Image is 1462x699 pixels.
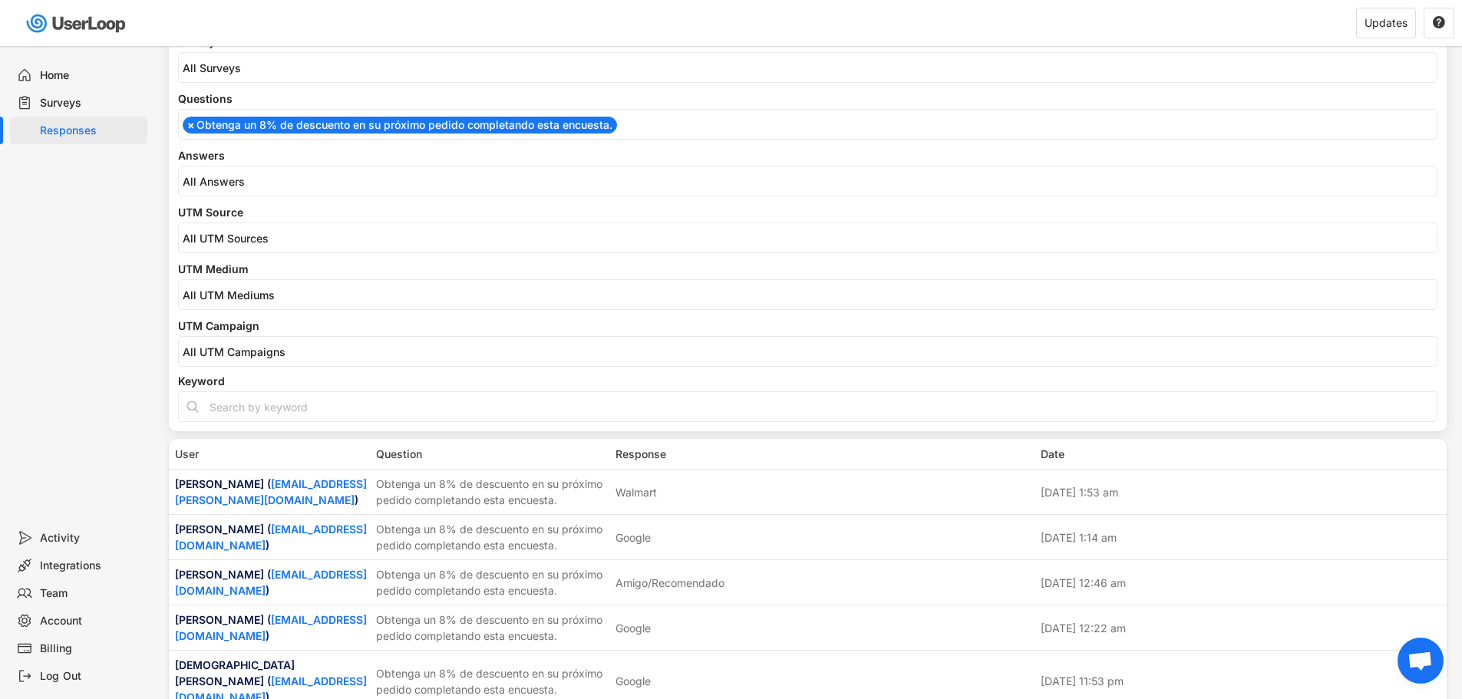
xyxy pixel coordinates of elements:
div: Log Out [40,669,141,684]
a: [EMAIL_ADDRESS][DOMAIN_NAME] [175,568,367,597]
input: All Surveys [183,61,1441,74]
div: Account [40,614,141,628]
div: [DATE] 1:53 am [1041,484,1441,500]
div: Google [615,620,651,636]
button:  [1432,16,1446,30]
div: Question [376,446,606,462]
text:  [1433,15,1445,29]
div: Home [40,68,141,83]
div: UTM Source [178,207,1437,218]
div: [DATE] 12:22 am [1041,620,1441,636]
div: Date [1041,446,1441,462]
div: [DATE] 1:14 am [1041,529,1441,546]
div: Obtenga un 8% de descuento en su próximo pedido completando esta encuesta. [376,476,606,508]
div: Google [615,673,651,689]
div: [PERSON_NAME] ( ) [175,566,367,598]
div: Walmart [615,484,657,500]
div: Questions [178,94,1437,104]
div: User [175,446,367,462]
span: × [187,120,195,130]
div: Google [615,529,651,546]
div: Responses [40,124,141,138]
div: [PERSON_NAME] ( ) [175,476,367,508]
div: Amigo/Recomendado [615,575,724,591]
a: Bate-papo aberto [1398,638,1444,684]
input: All Answers [183,175,1441,188]
a: [EMAIL_ADDRESS][DOMAIN_NAME] [175,613,367,642]
div: Obtenga un 8% de descuento en su próximo pedido completando esta encuesta. [376,612,606,644]
img: userloop-logo-01.svg [23,8,131,39]
div: UTM Campaign [178,321,1437,331]
input: Search by keyword [178,391,1437,422]
div: [PERSON_NAME] ( ) [175,521,367,553]
div: Obtenga un 8% de descuento en su próximo pedido completando esta encuesta. [376,665,606,697]
div: [DATE] 11:53 pm [1041,673,1441,689]
div: Surveys [40,96,141,110]
div: Keyword [178,376,1437,387]
div: Billing [40,641,141,656]
li: Obtenga un 8% de descuento en su próximo pedido completando esta encuesta. [183,117,617,134]
div: Answers [178,150,1437,161]
div: Response [615,446,1031,462]
input: All UTM Sources [183,232,1441,245]
a: [EMAIL_ADDRESS][DOMAIN_NAME] [175,523,367,552]
div: Integrations [40,559,141,573]
div: Obtenga un 8% de descuento en su próximo pedido completando esta encuesta. [376,566,606,598]
div: Survey [178,37,1437,48]
input: All UTM Mediums [183,289,1441,302]
a: [EMAIL_ADDRESS][PERSON_NAME][DOMAIN_NAME] [175,477,367,506]
div: Updates [1365,18,1408,28]
div: UTM Medium [178,264,1437,275]
div: [DATE] 12:46 am [1041,575,1441,591]
div: Activity [40,531,141,546]
input: All UTM Campaigns [183,345,1441,358]
div: Team [40,586,141,601]
div: Obtenga un 8% de descuento en su próximo pedido completando esta encuesta. [376,521,606,553]
div: [PERSON_NAME] ( ) [175,612,367,644]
